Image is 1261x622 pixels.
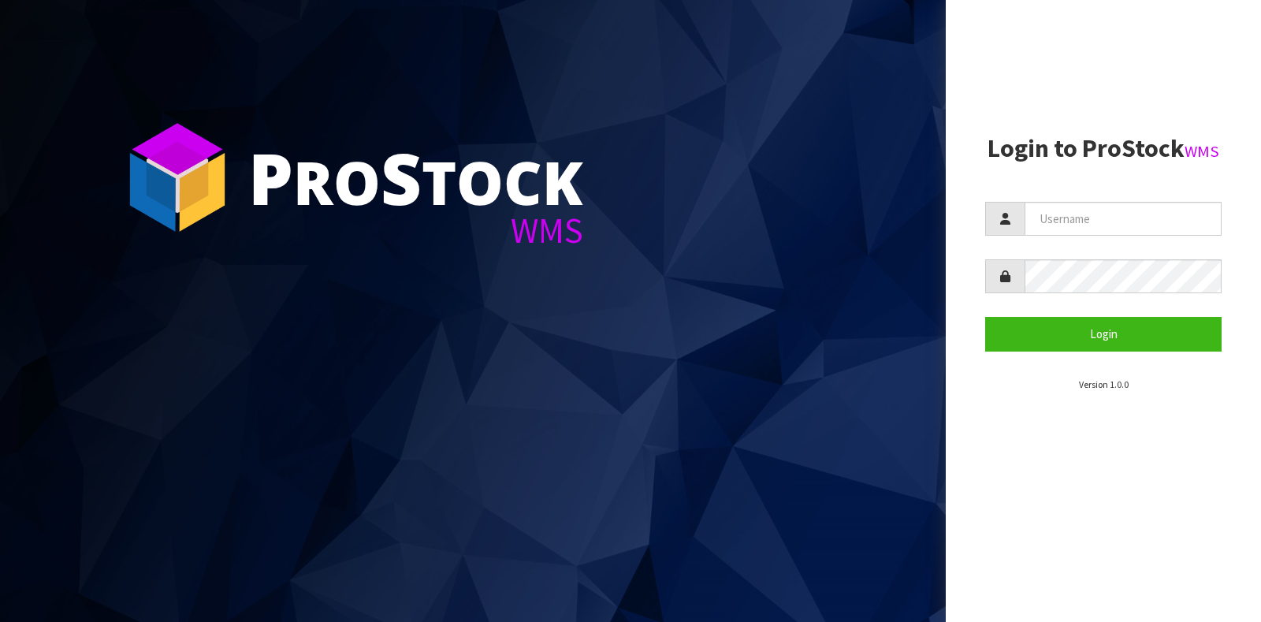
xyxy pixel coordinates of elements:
div: ro tock [248,142,583,213]
small: Version 1.0.0 [1079,378,1129,390]
input: Username [1025,202,1222,236]
img: ProStock Cube [118,118,236,237]
small: WMS [1185,141,1219,162]
h2: Login to ProStock [985,135,1222,162]
button: Login [985,317,1222,351]
div: WMS [248,213,583,248]
span: S [381,129,422,225]
span: P [248,129,293,225]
